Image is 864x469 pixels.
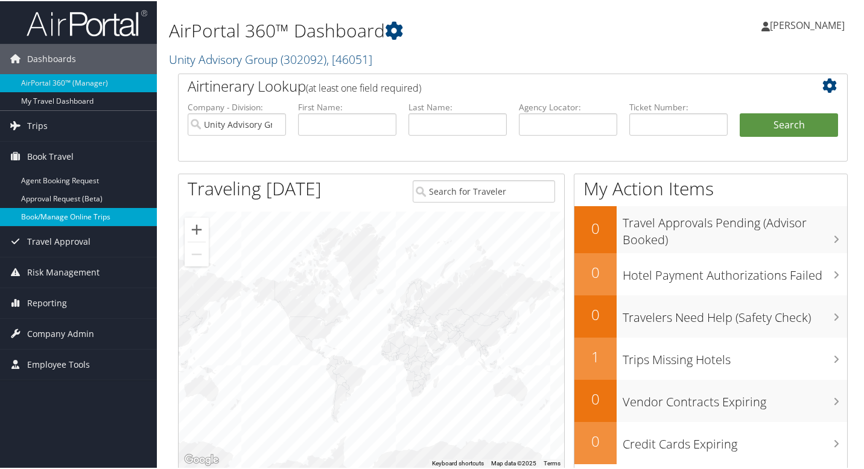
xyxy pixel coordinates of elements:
h2: Airtinerary Lookup [188,75,783,95]
a: Terms (opens in new tab) [544,459,561,465]
span: Trips [27,110,48,140]
label: First Name: [298,100,396,112]
span: ( 302092 ) [281,50,326,66]
a: 0Vendor Contracts Expiring [574,379,847,421]
span: Book Travel [27,140,74,171]
a: 0Travel Approvals Pending (Advisor Booked) [574,205,847,251]
label: Last Name: [408,100,507,112]
span: Map data ©2025 [491,459,536,465]
a: 0Hotel Payment Authorizations Failed [574,252,847,294]
h2: 0 [574,303,617,324]
a: 1Trips Missing Hotels [574,336,847,379]
span: Reporting [27,287,67,317]
span: Dashboards [27,43,76,73]
img: airportal-logo.png [27,8,147,36]
span: Travel Approval [27,225,91,256]
h2: 0 [574,217,617,238]
label: Agency Locator: [519,100,617,112]
a: 0Travelers Need Help (Safety Check) [574,294,847,336]
h3: Travelers Need Help (Safety Check) [623,302,847,325]
button: Zoom out [185,241,209,265]
input: Search for Traveler [413,179,555,201]
img: Google [182,451,221,467]
h3: Travel Approvals Pending (Advisor Booked) [623,207,847,247]
h1: My Action Items [574,175,847,200]
a: Open this area in Google Maps (opens a new window) [182,451,221,467]
span: Company Admin [27,318,94,348]
button: Zoom in [185,216,209,241]
h3: Credit Cards Expiring [623,429,847,452]
button: Keyboard shortcuts [432,458,484,467]
span: [PERSON_NAME] [770,17,845,31]
h2: 0 [574,388,617,408]
span: , [ 46051 ] [326,50,372,66]
label: Company - Division: [188,100,286,112]
a: [PERSON_NAME] [761,6,857,42]
h3: Trips Missing Hotels [623,344,847,367]
h2: 0 [574,430,617,450]
h2: 0 [574,261,617,282]
label: Ticket Number: [629,100,728,112]
h1: Traveling [DATE] [188,175,322,200]
span: Employee Tools [27,348,90,379]
h1: AirPortal 360™ Dashboard [169,17,627,42]
span: (at least one field required) [306,80,421,93]
h2: 1 [574,345,617,366]
h3: Vendor Contracts Expiring [623,386,847,409]
a: 0Credit Cards Expiring [574,421,847,463]
h3: Hotel Payment Authorizations Failed [623,260,847,283]
button: Search [740,112,838,136]
span: Risk Management [27,256,100,286]
a: Unity Advisory Group [169,50,372,66]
